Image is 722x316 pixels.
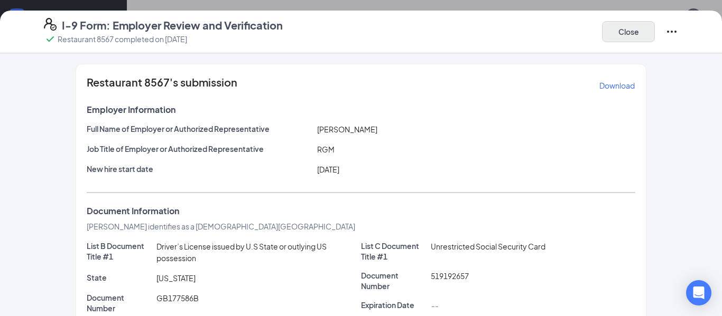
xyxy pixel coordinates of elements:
span: RGM [317,145,335,154]
span: Unrestricted Social Security Card [431,242,545,251]
span: [PERSON_NAME] [317,125,377,134]
span: Document Information [87,206,179,216]
span: 519192657 [431,271,469,281]
p: Document Number [361,270,427,291]
p: Expiration Date [361,300,427,310]
p: List C Document Title #1 [361,241,427,262]
p: New hire start date [87,164,313,174]
span: -- [431,301,438,310]
span: Employer Information [87,104,175,115]
p: State [87,272,152,283]
svg: FormI9EVerifyIcon [44,18,57,31]
svg: Checkmark [44,33,57,45]
h4: I-9 Form: Employer Review and Verification [62,18,283,33]
span: [US_STATE] [156,273,196,283]
p: Download [599,80,635,91]
p: Restaurant 8567 completed on [DATE] [58,34,187,44]
p: Job Title of Employer or Authorized Representative [87,143,313,154]
span: [DATE] [317,165,339,174]
span: [PERSON_NAME] identifies as a [DEMOGRAPHIC_DATA][GEOGRAPHIC_DATA] [87,222,355,231]
p: List B Document Title #1 [87,241,152,262]
button: Download [599,77,635,94]
svg: Ellipses [665,25,678,38]
div: Open Intercom Messenger [686,280,711,305]
span: Driver’s License issued by U.S State or outlying US possession [156,242,327,263]
p: Document Number [87,292,152,313]
button: Close [602,21,655,42]
span: GB177586B [156,293,199,303]
p: Full Name of Employer or Authorized Representative [87,123,313,134]
span: Restaurant 8567's submission [87,77,237,94]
